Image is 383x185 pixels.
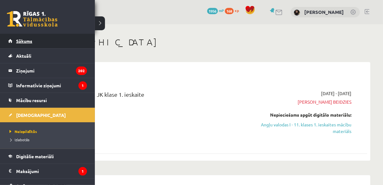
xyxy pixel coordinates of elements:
[16,153,54,159] span: Digitālie materiāli
[47,90,247,102] div: Angļu valoda 11.a1 JK klase 1. ieskaite
[16,97,47,103] span: Mācību resursi
[16,53,31,59] span: Aktuāli
[38,37,370,48] h1: [DEMOGRAPHIC_DATA]
[235,8,239,13] span: xp
[256,121,351,135] a: Angļu valodas I - 11. klases 1. ieskaites mācību materiāls
[8,137,29,142] span: Izlabotās
[225,8,234,14] span: 168
[8,63,87,78] a: Ziņojumi202
[16,78,87,93] legend: Informatīvie ziņojumi
[76,66,87,75] i: 202
[219,8,224,13] span: mP
[256,99,351,105] span: [PERSON_NAME] beidzies
[256,112,351,118] div: Nepieciešams apgūt digitālo materiālu:
[8,129,37,134] span: Neizpildītās
[16,164,87,178] legend: Maksājumi
[8,93,87,107] a: Mācību resursi
[78,167,87,176] i: 1
[304,9,344,15] a: [PERSON_NAME]
[207,8,218,14] span: 1956
[207,8,224,13] a: 1956 mP
[16,38,32,44] span: Sākums
[16,63,87,78] legend: Ziņojumi
[225,8,242,13] a: 168 xp
[8,34,87,48] a: Sākums
[8,129,89,134] a: Neizpildītās
[321,90,351,97] span: [DATE] - [DATE]
[8,108,87,122] a: [DEMOGRAPHIC_DATA]
[8,137,89,142] a: Izlabotās
[8,49,87,63] a: Aktuāli
[294,9,300,16] img: Viktorija Jemjaševa
[78,81,87,90] i: 1
[8,78,87,93] a: Informatīvie ziņojumi1
[16,112,66,118] span: [DEMOGRAPHIC_DATA]
[8,149,87,164] a: Digitālie materiāli
[7,11,58,27] a: Rīgas 1. Tālmācības vidusskola
[8,164,87,178] a: Maksājumi1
